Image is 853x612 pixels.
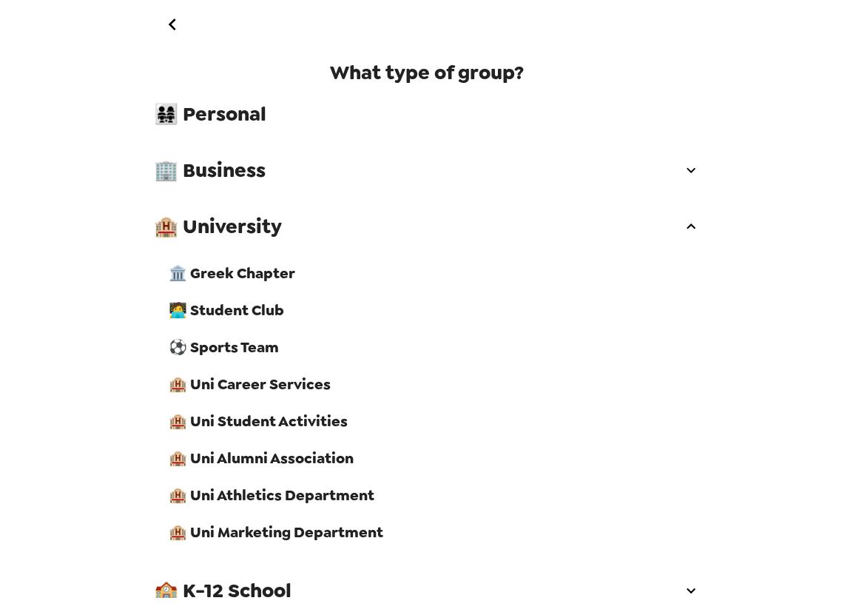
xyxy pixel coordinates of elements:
[157,477,712,514] div: 🏨 Uni Athletics Department
[157,403,712,440] div: 🏨 Uni Student Activities
[169,300,700,320] span: 🧑‍💻 Student Club
[157,329,712,366] div: ⚽ Sports Team
[330,59,524,86] span: What type of group?
[157,366,712,403] div: 🏨 Uni Career Services
[169,411,700,431] span: 🏨 Uni Student Activities
[142,204,712,249] div: 🏨 University
[157,440,712,477] div: 🏨 Uni Alumni Association
[154,577,682,604] span: 🏫 K-12 School
[169,448,700,468] span: 🏨 Uni Alumni Association
[157,255,712,292] div: 🏛️ Greek Chapter
[142,92,712,136] div: 👨‍👩‍👧‍👧 Personal
[157,292,712,329] div: 🧑‍💻 Student Club
[169,485,700,505] span: 🏨 Uni Athletics Department
[154,101,700,127] span: 👨‍👩‍👧‍👧 Personal
[154,213,682,240] span: 🏨 University
[169,522,700,542] span: 🏨 Uni Marketing Department
[157,514,712,551] div: 🏨 Uni Marketing Department
[169,337,700,357] span: ⚽ Sports Team
[169,263,700,283] span: 🏛️ Greek Chapter
[142,148,712,192] div: 🏢 Business
[154,157,682,184] span: 🏢 Business
[169,374,700,394] span: 🏨 Uni Career Services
